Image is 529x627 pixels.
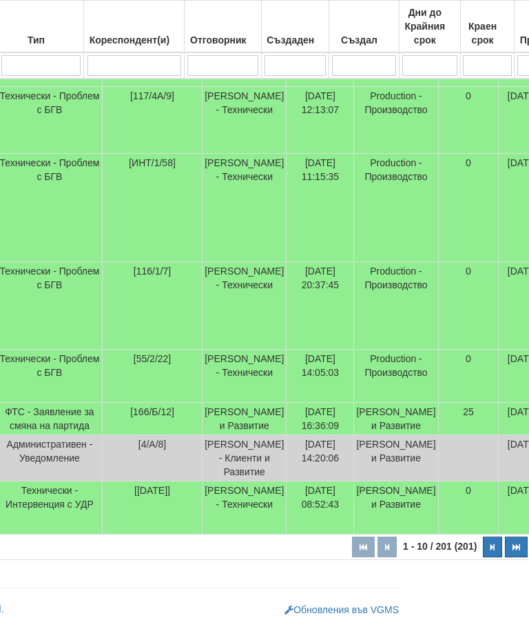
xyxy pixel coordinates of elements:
td: [PERSON_NAME] - Технически [203,481,287,535]
span: [ИНТ/1/58] [129,157,176,168]
td: [PERSON_NAME] и Развитие [354,481,438,535]
button: Първа страница [352,537,375,557]
th: Кореспондент(и): No sort applied, activate to apply an ascending sort [84,1,185,53]
button: Следваща страница [483,537,502,557]
span: [117/4А/9] [130,90,174,101]
td: Production - Производство [354,154,438,262]
td: [DATE] 12:13:07 [287,87,354,154]
td: [DATE] 14:20:06 [287,435,354,481]
span: 0 [466,485,471,496]
span: 1 - 10 / 201 (201) [400,541,480,552]
td: [PERSON_NAME] - Технически [203,350,287,403]
span: [[DATE]] [134,485,170,496]
span: 0 [466,157,471,168]
td: [DATE] 20:37:45 [287,262,354,350]
span: 0 [466,90,471,101]
span: 0 [466,353,471,364]
button: Последна страница [505,537,528,557]
span: [116/1/7] [134,266,172,277]
div: Тип [1,30,82,50]
span: [55/2/22] [134,353,172,364]
td: Production - Производство [354,350,438,403]
th: Дни до Крайния срок: No sort applied, activate to apply an ascending sort [399,1,460,53]
div: Кореспондент(и) [86,30,182,50]
div: Създал [331,30,397,50]
a: Обновления във VGMS [284,604,399,615]
td: [PERSON_NAME] и Развитие [354,403,438,435]
td: [DATE] 08:52:43 [287,481,354,535]
span: 0 [466,266,471,277]
span: [166/Б/12] [130,406,174,417]
th: Създал: No sort applied, activate to apply an ascending sort [329,1,400,53]
td: [DATE] 14:05:03 [287,350,354,403]
div: Краен срок [463,17,512,50]
td: Production - Производство [354,262,438,350]
td: [DATE] 11:15:35 [287,154,354,262]
div: Дни до Крайния срок [402,3,458,50]
button: Предишна страница [377,537,397,557]
span: [4/А/8] [138,439,166,450]
td: [PERSON_NAME] - Технически [203,87,287,154]
span: 25 [463,406,474,417]
th: Създаден: No sort applied, activate to apply an ascending sort [262,1,329,53]
td: [DATE] 16:36:09 [287,403,354,435]
td: [PERSON_NAME] и Развитие [354,435,438,481]
div: Отговорник [187,30,259,50]
th: Отговорник: No sort applied, activate to apply an ascending sort [185,1,262,53]
td: [PERSON_NAME] - Технически [203,154,287,262]
div: Създаден [264,30,326,50]
td: [PERSON_NAME] - Клиенти и Развитие [203,435,287,481]
td: Production - Производство [354,87,438,154]
th: Краен срок: No sort applied, activate to apply an ascending sort [460,1,515,53]
td: [PERSON_NAME] - Технически [203,262,287,350]
td: [PERSON_NAME] и Развитие [203,403,287,435]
